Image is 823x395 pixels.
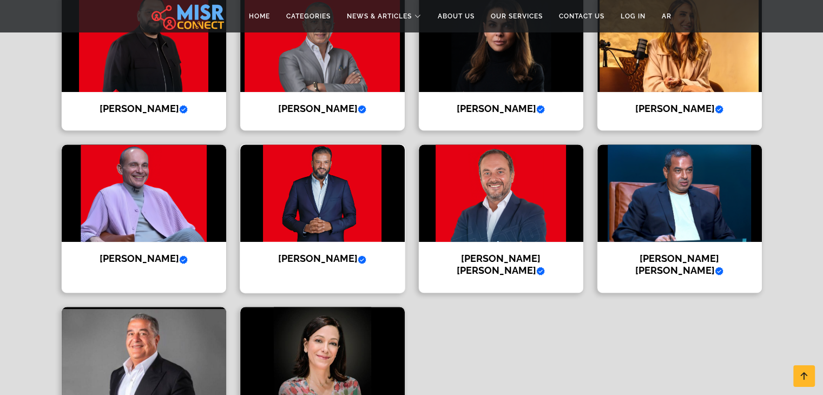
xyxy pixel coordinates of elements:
[427,253,575,276] h4: [PERSON_NAME] [PERSON_NAME]
[347,11,412,21] span: News & Articles
[179,105,188,114] svg: Verified account
[654,6,680,27] a: AR
[358,105,366,114] svg: Verified account
[278,6,339,27] a: Categories
[62,144,226,242] img: Mohamed Farouk
[597,144,762,242] img: Mohamed Ismail Mansour
[233,144,412,293] a: Ayman Mamdouh Abbas [PERSON_NAME]
[536,105,545,114] svg: Verified account
[605,103,754,115] h4: [PERSON_NAME]
[55,144,233,293] a: Mohamed Farouk [PERSON_NAME]
[339,6,430,27] a: News & Articles
[179,255,188,264] svg: Verified account
[715,267,723,275] svg: Verified account
[152,3,224,30] img: main.misr_connect
[419,144,583,242] img: Ahmed Tarek Khalil
[483,6,551,27] a: Our Services
[358,255,366,264] svg: Verified account
[70,253,218,265] h4: [PERSON_NAME]
[715,105,723,114] svg: Verified account
[241,6,278,27] a: Home
[248,103,397,115] h4: [PERSON_NAME]
[248,253,397,265] h4: [PERSON_NAME]
[430,6,483,27] a: About Us
[412,144,590,293] a: Ahmed Tarek Khalil [PERSON_NAME] [PERSON_NAME]
[536,267,545,275] svg: Verified account
[240,144,405,242] img: Ayman Mamdouh Abbas
[613,6,654,27] a: Log in
[551,6,613,27] a: Contact Us
[70,103,218,115] h4: [PERSON_NAME]
[605,253,754,276] h4: [PERSON_NAME] [PERSON_NAME]
[427,103,575,115] h4: [PERSON_NAME]
[590,144,769,293] a: Mohamed Ismail Mansour [PERSON_NAME] [PERSON_NAME]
